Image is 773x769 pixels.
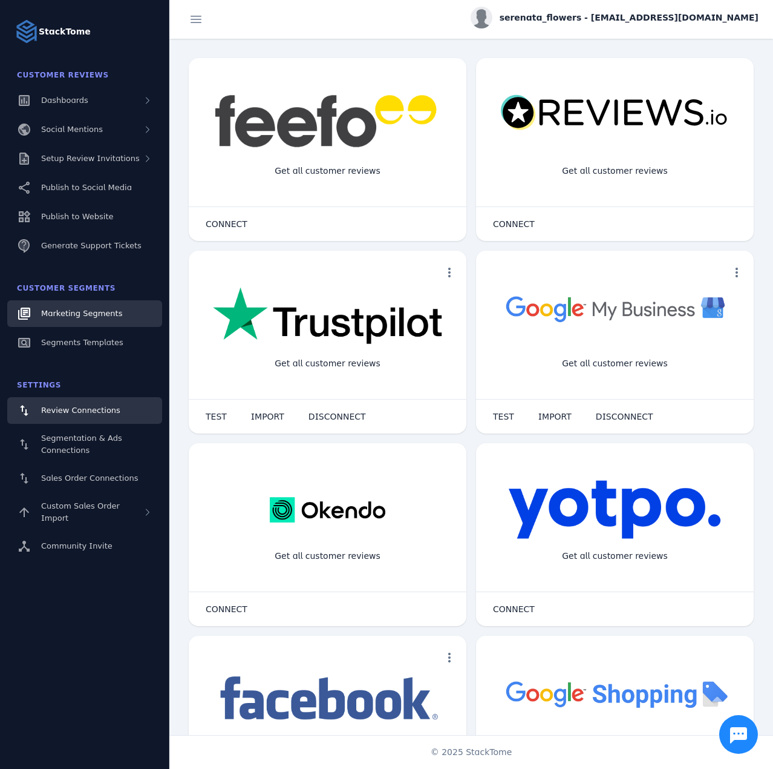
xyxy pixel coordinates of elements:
[213,287,442,346] img: trustpilot.png
[194,212,259,236] button: CONNECT
[543,733,686,765] div: Import Products from Google
[41,501,120,523] span: Custom Sales Order Import
[493,220,535,228] span: CONNECT
[481,597,547,621] button: CONNECT
[552,540,677,572] div: Get all customer reviews
[15,19,39,44] img: Logo image
[596,412,653,421] span: DISCONNECT
[41,474,138,483] span: Sales Order Connections
[538,412,572,421] span: IMPORT
[17,381,61,389] span: Settings
[7,300,162,327] a: Marketing Segments
[7,233,162,259] a: Generate Support Tickets
[508,480,722,540] img: yotpo.png
[194,404,239,429] button: TEST
[526,404,584,429] button: IMPORT
[213,94,442,148] img: feefo.png
[296,404,378,429] button: DISCONNECT
[493,605,535,613] span: CONNECT
[17,284,116,292] span: Customer Segments
[7,329,162,356] a: Segments Templates
[265,155,390,187] div: Get all customer reviews
[552,348,677,380] div: Get all customer reviews
[270,480,385,540] img: okendo.webp
[41,406,120,415] span: Review Connections
[500,94,729,131] img: reviewsio.svg
[265,348,390,380] div: Get all customer reviews
[500,12,758,24] span: serenata_flowers - [EMAIL_ADDRESS][DOMAIN_NAME]
[584,404,665,429] button: DISCONNECT
[552,155,677,187] div: Get all customer reviews
[41,241,142,250] span: Generate Support Tickets
[437,260,462,285] button: more
[500,287,729,330] img: googlebusiness.png
[206,605,247,613] span: CONNECT
[437,645,462,670] button: more
[206,220,247,228] span: CONNECT
[471,7,758,28] button: serenata_flowers - [EMAIL_ADDRESS][DOMAIN_NAME]
[41,154,140,163] span: Setup Review Invitations
[7,174,162,201] a: Publish to Social Media
[725,260,749,285] button: more
[265,540,390,572] div: Get all customer reviews
[481,212,547,236] button: CONNECT
[7,397,162,424] a: Review Connections
[39,25,91,38] strong: StackTome
[7,465,162,492] a: Sales Order Connections
[41,212,113,221] span: Publish to Website
[41,338,123,347] span: Segments Templates
[493,412,514,421] span: TEST
[431,746,512,759] span: © 2025 StackTome
[194,597,259,621] button: CONNECT
[308,412,366,421] span: DISCONNECT
[41,541,113,550] span: Community Invite
[41,96,88,105] span: Dashboards
[7,426,162,463] a: Segmentation & Ads Connections
[41,434,122,455] span: Segmentation & Ads Connections
[471,7,492,28] img: profile.jpg
[206,412,227,421] span: TEST
[213,672,442,726] img: facebook.png
[17,71,109,79] span: Customer Reviews
[7,203,162,230] a: Publish to Website
[41,183,132,192] span: Publish to Social Media
[251,412,284,421] span: IMPORT
[481,404,526,429] button: TEST
[41,125,103,134] span: Social Mentions
[239,404,296,429] button: IMPORT
[7,533,162,559] a: Community Invite
[500,672,729,715] img: googleshopping.png
[41,309,122,318] span: Marketing Segments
